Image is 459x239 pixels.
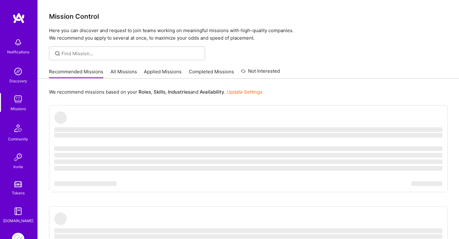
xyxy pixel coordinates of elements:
div: Tokens [12,190,25,196]
img: logo [12,12,25,24]
div: Invite [13,163,23,170]
b: Roles [139,89,151,95]
b: Industries [168,89,190,95]
a: Not Interested [241,67,280,79]
a: Update Settings [227,89,262,95]
div: Discovery [9,78,27,84]
div: Missions [11,105,26,112]
b: Skills [154,89,165,95]
i: icon SearchGrey [54,50,61,57]
img: bell [12,36,24,49]
div: Community [8,136,28,142]
img: Invite [12,151,24,163]
img: guide book [12,205,24,217]
img: discovery [12,65,24,78]
a: All Missions [110,68,137,79]
div: [DOMAIN_NAME] [3,217,33,224]
b: Availability [200,89,224,95]
input: Find Mission... [61,50,200,57]
p: Here you can discover and request to join teams working on meaningful missions with high-quality ... [49,27,448,42]
a: Applied Missions [144,68,182,79]
p: We recommend missions based on your , , and . [49,89,262,95]
img: teamwork [12,93,24,105]
a: Recommended Missions [49,68,103,79]
h3: Mission Control [49,12,448,20]
div: Notifications [7,49,29,55]
img: tokens [14,181,22,187]
img: Community [11,121,26,136]
a: Completed Missions [189,68,234,79]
